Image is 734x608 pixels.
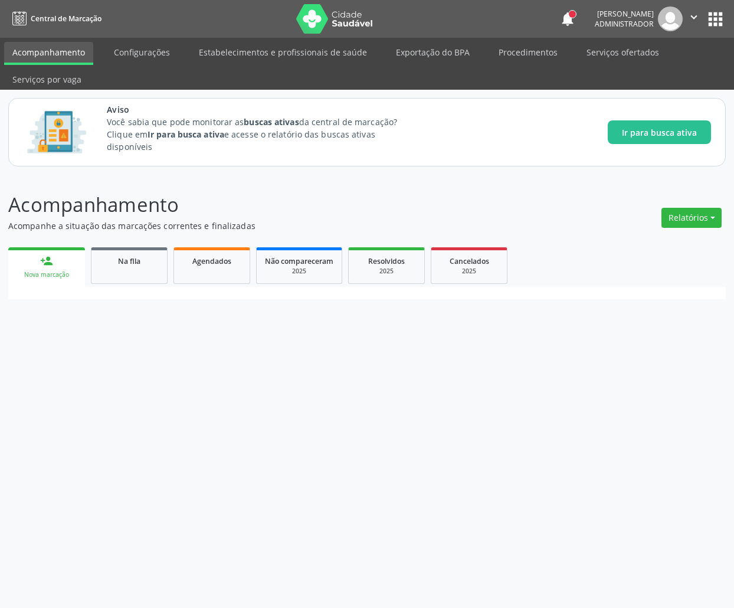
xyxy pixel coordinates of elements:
[388,42,478,63] a: Exportação do BPA
[450,256,489,266] span: Cancelados
[595,19,654,29] span: Administrador
[192,256,231,266] span: Agendados
[265,256,333,266] span: Não compareceram
[357,267,416,276] div: 2025
[705,9,726,30] button: apps
[40,254,53,267] div: person_add
[17,270,77,279] div: Nova marcação
[191,42,375,63] a: Estabelecimentos e profissionais de saúde
[490,42,566,63] a: Procedimentos
[595,9,654,19] div: [PERSON_NAME]
[608,120,711,144] button: Ir para busca ativa
[440,267,499,276] div: 2025
[683,6,705,31] button: 
[4,69,90,90] a: Serviços por vaga
[559,11,576,27] button: notifications
[8,190,510,220] p: Acompanhamento
[118,256,140,266] span: Na fila
[265,267,333,276] div: 2025
[31,14,101,24] span: Central de Marcação
[8,9,101,28] a: Central de Marcação
[148,129,224,140] strong: Ir para busca ativa
[658,6,683,31] img: img
[106,42,178,63] a: Configurações
[244,116,299,128] strong: buscas ativas
[368,256,405,266] span: Resolvidos
[687,11,700,24] i: 
[107,116,419,153] p: Você sabia que pode monitorar as da central de marcação? Clique em e acesse o relatório das busca...
[23,106,90,159] img: Imagem de CalloutCard
[4,42,93,65] a: Acompanhamento
[8,220,510,232] p: Acompanhe a situação das marcações correntes e finalizadas
[107,103,419,116] span: Aviso
[578,42,667,63] a: Serviços ofertados
[661,208,722,228] button: Relatórios
[622,126,697,139] span: Ir para busca ativa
